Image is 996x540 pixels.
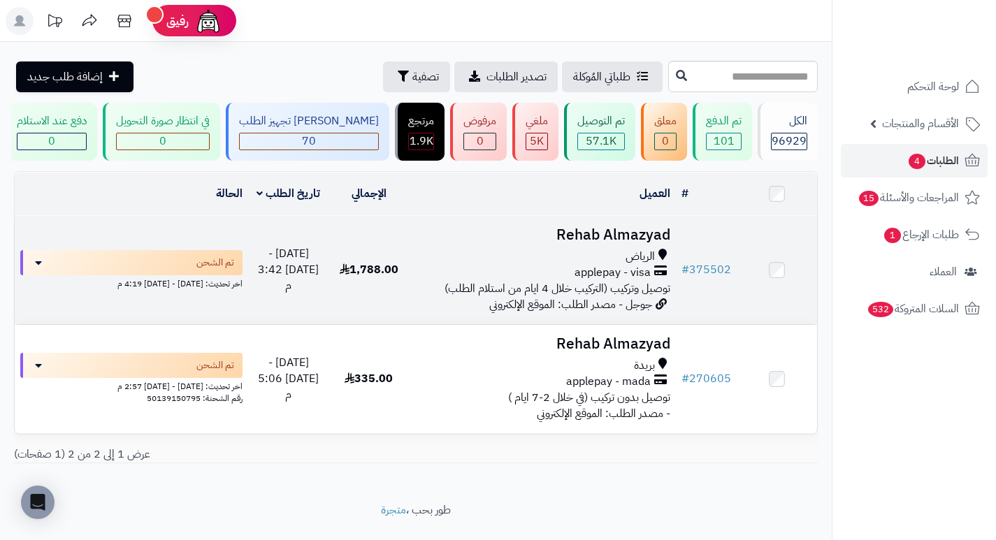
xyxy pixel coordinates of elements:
div: اخر تحديث: [DATE] - [DATE] 4:19 م [20,275,243,290]
span: # [681,261,689,278]
a: إضافة طلب جديد [16,61,133,92]
span: الطلبات [907,151,959,170]
a: #270605 [681,370,731,387]
span: لوحة التحكم [907,77,959,96]
a: مرتجع 1.9K [392,103,447,161]
div: 70 [240,133,378,149]
div: مرتجع [408,113,434,129]
span: رفيق [166,13,189,29]
span: تصفية [412,68,439,85]
div: دفع عند الاستلام [17,113,87,129]
a: تصدير الطلبات [454,61,558,92]
span: 70 [302,133,316,149]
a: في انتظار صورة التحويل 0 [100,103,223,161]
span: 1.9K [410,133,433,149]
img: logo-2.png [901,38,983,67]
div: معلق [654,113,677,129]
div: 0 [17,133,86,149]
div: Open Intercom Messenger [21,486,55,519]
span: رقم الشحنة: 50139150795 [147,392,243,404]
span: السلات المتروكة [867,299,959,319]
a: العملاء [841,255,988,289]
span: 532 [868,302,893,317]
span: 0 [48,133,55,149]
span: توصيل وتركيب (التركيب خلال 4 ايام من استلام الطلب) [445,280,670,297]
span: المراجعات والأسئلة [858,188,959,207]
span: 57.1K [586,133,616,149]
button: تصفية [383,61,450,92]
a: [PERSON_NAME] تجهيز الطلب 70 [223,103,392,161]
span: applepay - visa [575,265,651,281]
a: #375502 [681,261,731,278]
a: تحديثات المنصة [37,7,72,38]
span: تم الشحن [196,256,234,270]
span: إضافة طلب جديد [27,68,103,85]
div: 0 [117,133,209,149]
a: الطلبات4 [841,144,988,177]
span: 335.00 [345,370,393,387]
span: applepay - mada [566,374,651,390]
span: جوجل - مصدر الطلب: الموقع الإلكتروني [489,296,652,313]
a: مرفوض 0 [447,103,510,161]
a: متجرة [381,502,406,518]
span: 0 [662,133,669,149]
div: 101 [707,133,741,149]
a: ملغي 5K [510,103,561,161]
a: العميل [640,185,670,202]
div: عرض 1 إلى 2 من 2 (1 صفحات) [3,446,416,462]
a: دفع عند الاستلام 0 [1,103,100,161]
div: تم التوصيل [577,113,625,129]
div: في انتظار صورة التحويل [116,113,210,129]
span: الرياض [626,249,655,265]
span: 4 [909,154,925,169]
span: تم الشحن [196,358,234,372]
span: 0 [477,133,484,149]
div: ملغي [526,113,548,129]
a: تاريخ الطلب [257,185,320,202]
span: 1 [884,228,901,243]
div: الكل [771,113,807,129]
a: تم الدفع 101 [690,103,755,161]
a: الكل96929 [755,103,821,161]
span: تصدير الطلبات [486,68,547,85]
div: 0 [464,133,496,149]
img: ai-face.png [194,7,222,35]
td: - مصدر الطلب: الموقع الإلكتروني [409,325,676,433]
span: الأقسام والمنتجات [882,114,959,133]
div: [PERSON_NAME] تجهيز الطلب [239,113,379,129]
a: الإجمالي [352,185,387,202]
div: 4999 [526,133,547,149]
span: 5K [530,133,544,149]
h3: Rehab Almazyad [414,336,670,352]
div: 57119 [578,133,624,149]
a: طلبات الإرجاع1 [841,218,988,251]
span: 0 [159,133,166,149]
span: طلباتي المُوكلة [573,68,630,85]
a: المراجعات والأسئلة15 [841,181,988,214]
span: 15 [859,191,879,206]
div: 0 [655,133,676,149]
a: لوحة التحكم [841,70,988,103]
a: # [681,185,688,202]
span: 1,788.00 [340,261,398,278]
div: تم الدفع [706,113,742,129]
span: توصيل بدون تركيب (في خلال 2-7 ايام ) [508,389,670,406]
h3: Rehab Almazyad [414,227,670,243]
a: تم التوصيل 57.1K [561,103,638,161]
a: معلق 0 [638,103,690,161]
span: العملاء [930,262,957,282]
span: # [681,370,689,387]
a: الحالة [216,185,243,202]
span: [DATE] - [DATE] 5:06 م [258,354,319,403]
div: اخر تحديث: [DATE] - [DATE] 2:57 م [20,378,243,393]
span: 101 [714,133,735,149]
span: بريدة [634,358,655,374]
div: مرفوض [463,113,496,129]
a: طلباتي المُوكلة [562,61,663,92]
span: طلبات الإرجاع [883,225,959,245]
span: [DATE] - [DATE] 3:42 م [258,245,319,294]
a: السلات المتروكة532 [841,292,988,326]
span: 96929 [772,133,807,149]
div: 1852 [409,133,433,149]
